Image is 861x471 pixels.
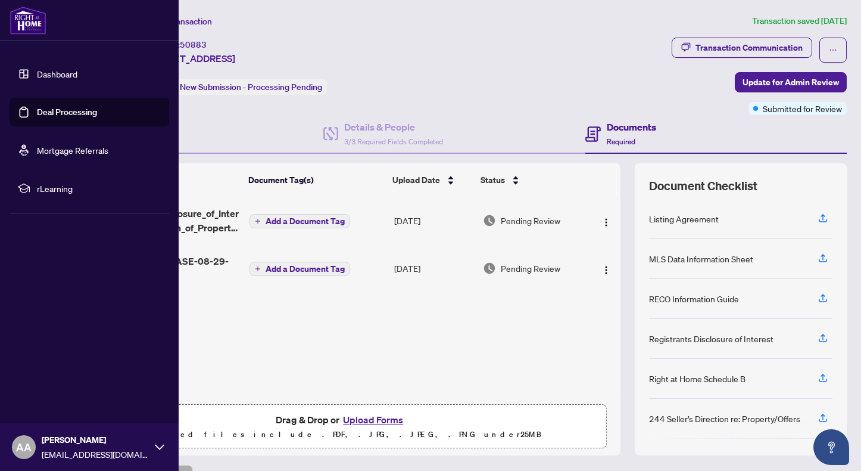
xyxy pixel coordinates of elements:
div: 244 Seller’s Direction re: Property/Offers [649,412,800,425]
td: [DATE] [389,197,478,244]
span: New Submission - Processing Pending [180,82,322,92]
div: RECO Information Guide [649,292,739,305]
th: Status [476,163,586,197]
span: Submitted for Review [763,102,842,115]
span: rLearning [37,182,161,195]
span: Required [607,137,635,146]
th: Document Tag(s) [244,163,388,197]
span: Upload Date [392,173,440,187]
div: Right at Home Schedule B [649,372,745,385]
img: Document Status [483,214,496,227]
a: Deal Processing [37,107,97,117]
td: [DATE] [389,244,478,292]
button: Logo [597,259,616,278]
span: [STREET_ADDRESS] [148,51,235,66]
span: 3/3 Required Fields Completed [344,137,443,146]
button: Open asap [813,429,849,465]
span: plus [255,266,261,272]
button: Upload Forms [339,412,407,427]
button: Add a Document Tag [249,262,350,276]
span: Status [481,173,505,187]
div: Registrants Disclosure of Interest [649,332,773,345]
span: plus [255,218,261,224]
button: Add a Document Tag [249,214,350,228]
span: Add a Document Tag [266,265,345,273]
span: Update for Admin Review [743,73,839,92]
span: Drag & Drop orUpload FormsSupported files include .PDF, .JPG, .JPEG, .PNG under25MB [77,405,606,449]
a: Mortgage Referrals [37,145,108,156]
span: [EMAIL_ADDRESS][DOMAIN_NAME] [42,448,149,461]
div: Status: [148,79,327,95]
article: Transaction saved [DATE] [752,14,847,28]
h4: Details & People [344,120,443,134]
div: Listing Agreement [649,212,719,225]
a: Dashboard [37,69,77,79]
span: Add a Document Tag [266,217,345,225]
span: ellipsis [829,46,837,54]
span: [PERSON_NAME] [42,433,149,447]
img: logo [10,6,46,35]
span: View Transaction [148,16,212,27]
span: AA [16,439,32,455]
h4: Documents [607,120,656,134]
button: Add a Document Tag [249,213,350,229]
span: Pending Review [501,214,560,227]
p: Supported files include .PDF, .JPG, .JPEG, .PNG under 25 MB [84,427,598,442]
span: Drag & Drop or [276,412,407,427]
span: 50883 [180,39,207,50]
div: Transaction Communication [695,38,803,57]
div: MLS Data Information Sheet [649,252,753,265]
span: Document Checklist [649,178,757,194]
button: Update for Admin Review [735,72,847,92]
img: Logo [601,265,611,275]
img: Logo [601,218,611,227]
th: Upload Date [388,163,476,197]
button: Logo [597,211,616,230]
button: Transaction Communication [672,38,812,58]
img: Document Status [483,262,496,275]
span: Pending Review [501,262,560,275]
